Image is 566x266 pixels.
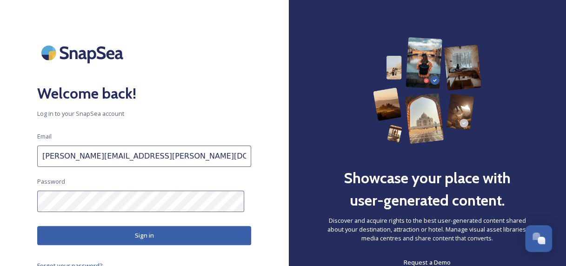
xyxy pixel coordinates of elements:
button: Sign in [37,226,251,245]
h2: Welcome back! [37,82,251,105]
img: SnapSea Logo [37,37,130,68]
button: Open Chat [525,225,552,252]
span: Discover and acquire rights to the best user-generated content shared about your destination, att... [326,216,529,243]
img: 63b42ca75bacad526042e722_Group%20154-p-800.png [373,37,481,144]
h2: Showcase your place with user-generated content. [326,167,529,212]
span: Password [37,177,65,186]
input: john.doe@snapsea.io [37,146,251,167]
span: Email [37,132,52,141]
span: Log in to your SnapSea account [37,109,251,118]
